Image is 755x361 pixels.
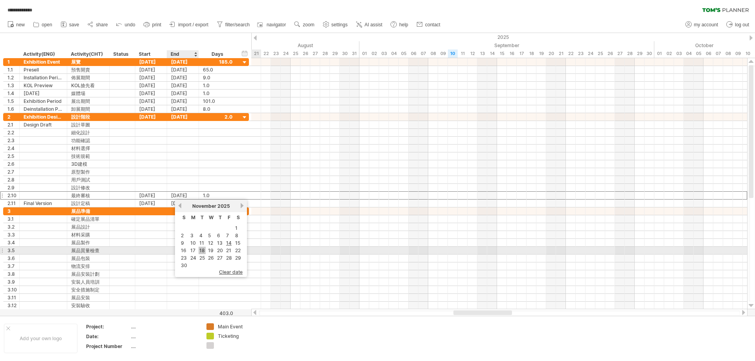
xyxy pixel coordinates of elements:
[664,49,674,58] div: Thursday, 2 October 2025
[135,200,167,207] div: [DATE]
[85,20,110,30] a: share
[694,49,703,58] div: Sunday, 5 October 2025
[234,247,241,254] a: 22
[217,203,230,209] span: 2025
[7,168,19,176] div: 2.7
[225,247,232,254] a: 21
[7,255,19,262] div: 3.6
[24,82,63,89] div: KOL Preview
[234,232,239,239] a: 8
[199,310,233,316] div: 403.0
[167,105,199,113] div: [DATE]
[399,49,409,58] div: Friday, 5 September 2025
[605,49,615,58] div: Friday, 26 September 2025
[7,105,19,113] div: 1.6
[7,74,19,81] div: 1.2
[31,20,55,30] a: open
[379,49,389,58] div: Wednesday, 3 September 2025
[135,90,167,97] div: [DATE]
[190,239,197,247] a: 10
[71,255,105,262] div: 展品包裝
[71,129,105,136] div: 細化設計
[556,49,566,58] div: Sunday, 21 September 2025
[71,58,105,66] div: 展覽
[354,20,385,30] a: AI assist
[635,49,645,58] div: Monday, 29 September 2025
[96,22,108,27] span: share
[113,50,131,58] div: Status
[267,22,286,27] span: navigator
[199,239,205,247] a: 11
[7,200,19,207] div: 2.11
[7,294,19,301] div: 3.11
[256,20,288,30] a: navigator
[71,302,105,309] div: 安裝驗收
[71,50,105,58] div: Activity(CHT)
[389,49,399,58] div: Thursday, 4 September 2025
[135,97,167,105] div: [DATE]
[69,22,79,27] span: save
[207,232,212,239] a: 5
[131,333,197,340] div: ....
[7,270,19,278] div: 3.8
[389,20,411,30] a: help
[477,49,487,58] div: Saturday, 13 September 2025
[645,49,654,58] div: Tuesday, 30 September 2025
[24,90,63,97] div: [DATE]
[365,22,382,27] span: AI assist
[625,49,635,58] div: Sunday, 28 September 2025
[291,49,300,58] div: Monday, 25 August 2025
[207,247,214,254] a: 19
[218,333,261,339] div: Ticketing
[86,333,129,340] div: Date:
[167,66,199,73] div: [DATE]
[71,113,105,121] div: 設計階段
[139,50,162,58] div: Start
[292,20,317,30] a: zoom
[216,247,224,254] a: 20
[86,323,129,330] div: Project:
[321,20,350,30] a: settings
[7,239,19,246] div: 3.4
[86,343,129,350] div: Project Number
[180,232,184,239] a: 2
[517,49,527,58] div: Wednesday, 17 September 2025
[125,22,135,27] span: undo
[71,137,105,144] div: 功能確認
[359,49,369,58] div: Monday, 1 September 2025
[448,49,458,58] div: Wednesday, 10 September 2025
[7,207,19,215] div: 3
[168,20,211,30] a: import / export
[177,203,183,209] a: previous
[399,22,408,27] span: help
[7,231,19,238] div: 3.3
[7,82,19,89] div: 1.3
[527,49,536,58] div: Thursday, 18 September 2025
[167,97,199,105] div: [DATE]
[228,214,230,220] span: Friday
[24,105,63,113] div: Deinstallation Period
[24,66,63,73] div: Presell
[203,82,232,89] div: 1.0
[735,22,749,27] span: log out
[251,49,261,58] div: Thursday, 21 August 2025
[178,22,208,27] span: import / export
[218,323,261,330] div: Main Event
[7,286,19,293] div: 3.10
[7,113,19,121] div: 2
[4,324,77,353] div: Add your own logo
[71,192,105,199] div: 最終審核
[7,176,19,183] div: 2.8
[24,58,63,66] div: Exhibition Event
[7,247,19,254] div: 3.5
[219,214,222,220] span: Thursday
[190,247,196,254] a: 17
[71,105,105,113] div: 卸展期間
[201,214,204,220] span: Tuesday
[536,49,546,58] div: Friday, 19 September 2025
[743,49,753,58] div: Friday, 10 October 2025
[7,121,19,128] div: 2.1
[180,254,188,262] a: 23
[310,49,320,58] div: Wednesday, 27 August 2025
[281,49,291,58] div: Sunday, 24 August 2025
